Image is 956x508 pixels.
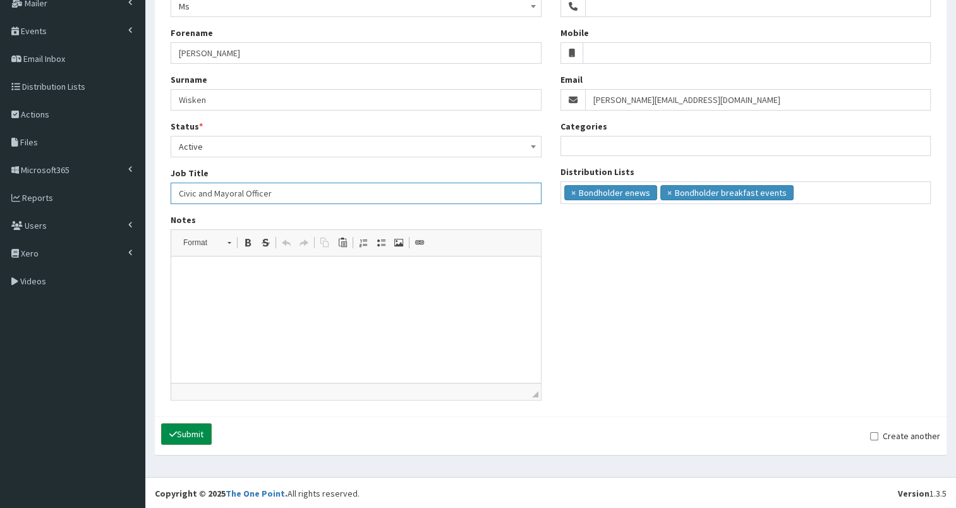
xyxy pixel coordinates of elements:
a: Copy (Ctrl+C) [316,234,334,251]
strong: Copyright © 2025 . [155,488,287,499]
label: Categories [560,120,607,133]
label: Status [171,120,203,133]
span: Reports [22,192,53,203]
a: Insert/Remove Numbered List [354,234,372,251]
iframe: Rich Text Editor, notes [171,257,541,383]
a: Insert/Remove Bulleted List [372,234,390,251]
span: Format [177,234,221,251]
a: Paste (Ctrl+V) [334,234,351,251]
li: Bondholder enews [564,185,657,200]
span: Distribution Lists [22,81,85,92]
b: Version [898,488,929,499]
a: Image [390,234,408,251]
span: Xero [21,248,39,259]
li: Bondholder breakfast events [660,185,794,200]
label: Distribution Lists [560,166,634,178]
span: × [667,186,672,199]
span: Users [25,220,47,231]
label: Email [560,73,583,86]
label: Create another [870,430,940,442]
span: Microsoft365 [21,164,70,176]
input: Create another [870,432,878,440]
label: Job Title [171,167,209,179]
span: Active [171,136,542,157]
span: Actions [21,109,49,120]
a: Undo (Ctrl+Z) [277,234,295,251]
div: 1.3.5 [898,487,947,500]
span: Events [21,25,47,37]
a: The One Point [226,488,285,499]
label: Notes [171,214,196,226]
span: Active [179,138,533,155]
a: Format [176,234,238,251]
label: Mobile [560,27,589,39]
a: Link (Ctrl+L) [411,234,428,251]
span: Videos [20,275,46,287]
label: Forename [171,27,213,39]
span: × [571,186,576,199]
button: Submit [161,423,212,445]
span: Drag to resize [532,391,538,397]
span: Email Inbox [23,53,65,64]
a: Bold (Ctrl+B) [239,234,257,251]
span: Files [20,136,38,148]
label: Surname [171,73,207,86]
a: Strike Through [257,234,274,251]
a: Redo (Ctrl+Y) [295,234,313,251]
